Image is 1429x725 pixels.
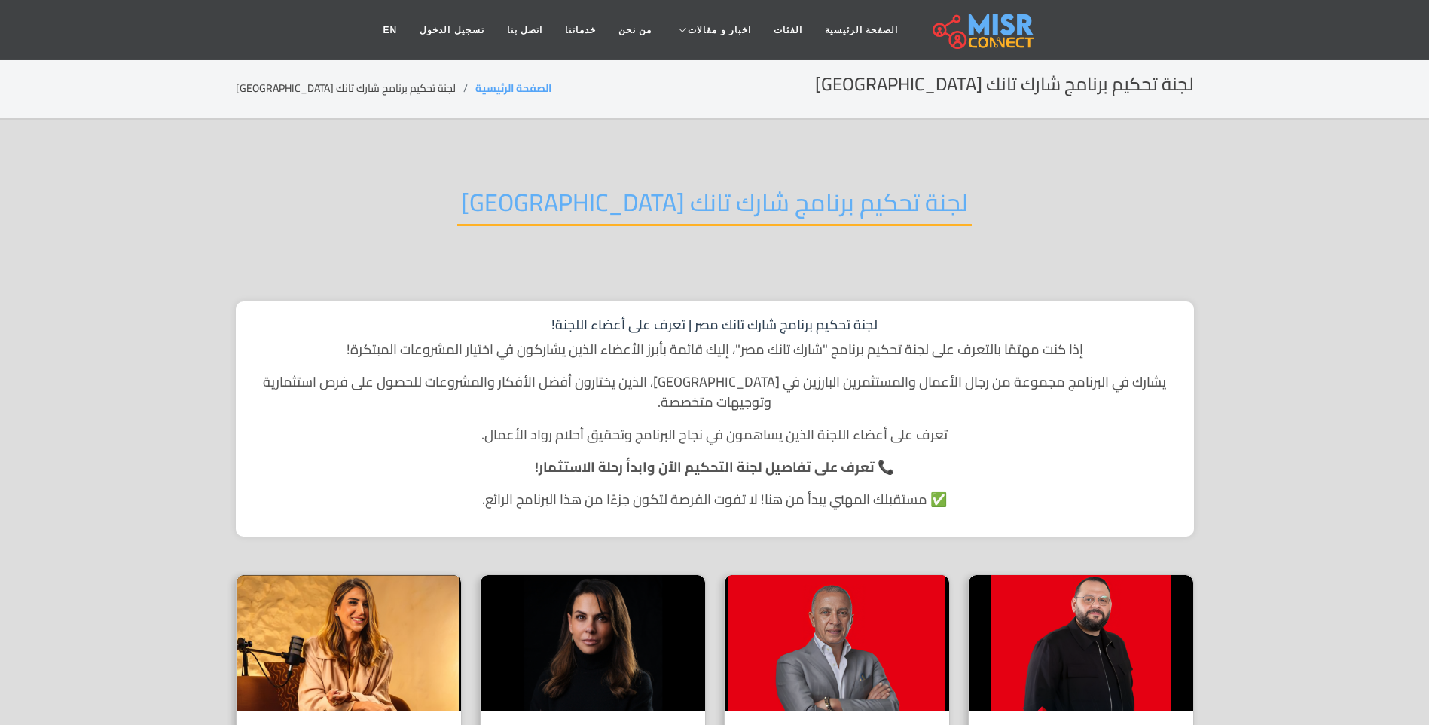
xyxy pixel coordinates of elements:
p: تعرف على أعضاء اللجنة الذين يساهمون في نجاح البرنامج وتحقيق أحلام رواد الأعمال. [251,424,1179,445]
a: تسجيل الدخول [408,16,495,44]
img: عبد الله سلام [969,575,1193,711]
p: ✅ مستقبلك المهني يبدأ من هنا! لا تفوت الفرصة لتكون جزءًا من هذا البرنامج الرائع. [251,489,1179,509]
img: main.misr_connect [933,11,1034,49]
p: إذا كنت مهتمًا بالتعرف على لجنة تحكيم برنامج "شارك تانك مصر"، إليك قائمة بأبرز الأعضاء الذين يشار... [251,339,1179,359]
a: اخبار و مقالات [663,16,762,44]
p: يشارك في البرنامج مجموعة من رجال الأعمال والمستثمرين البارزين في [GEOGRAPHIC_DATA]، الذين يختارون... [251,372,1179,412]
a: الفئات [762,16,814,44]
span: اخبار و مقالات [688,23,751,37]
p: 📞 تعرف على تفاصيل لجنة التحكيم الآن وابدأ رحلة الاستثمار! [251,457,1179,477]
a: EN [372,16,409,44]
a: الصفحة الرئيسية [475,78,551,98]
img: دينا غبور [237,575,461,711]
li: لجنة تحكيم برنامج شارك تانك [GEOGRAPHIC_DATA] [236,81,475,96]
h2: لجنة تحكيم برنامج شارك تانك [GEOGRAPHIC_DATA] [815,74,1194,96]
a: الصفحة الرئيسية [814,16,909,44]
h1: لجنة تحكيم برنامج شارك تانك مصر | تعرف على أعضاء اللجنة! [251,317,1179,333]
img: هيلدا لوقا [481,575,705,711]
a: اتصل بنا [496,16,554,44]
a: خدماتنا [554,16,607,44]
h2: لجنة تحكيم برنامج شارك تانك [GEOGRAPHIC_DATA] [457,188,972,226]
a: من نحن [607,16,663,44]
img: أحمد السويدي [725,575,949,711]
